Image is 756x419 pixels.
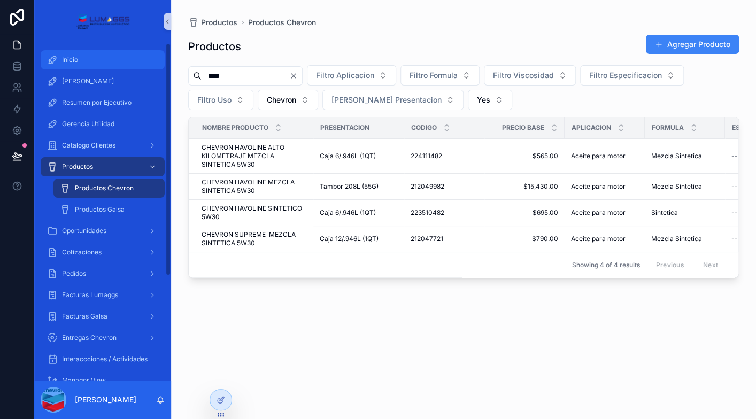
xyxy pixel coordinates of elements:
span: Facturas Galsa [62,312,107,321]
a: Productos [188,17,237,28]
a: CHEVRON HAVOLINE MEZCLA SINTETICA 5W30 [202,178,307,195]
a: Resumen por Ejecutivo [41,93,165,112]
button: Agregar Producto [646,35,739,54]
span: Showing 4 of 4 results [572,261,639,269]
a: Inicio [41,50,165,69]
div: scrollable content [34,43,171,381]
button: Select Button [400,65,480,86]
a: CHEVRON HAVOLINE SINTETICO 5W30 [202,204,307,221]
a: Aceite para motor [571,182,638,191]
a: Aceite para motor [571,235,638,243]
span: Caja 6/.946L (1QT) [320,152,376,160]
button: Select Button [307,65,396,86]
span: Productos [201,17,237,28]
a: 223510482 [411,208,478,217]
span: Filtro Viscosidad [493,70,554,81]
a: Productos Chevron [53,179,165,198]
button: Select Button [580,65,684,86]
span: 223510482 [411,208,444,217]
button: Select Button [322,90,464,110]
a: Facturas Lumaggs [41,285,165,305]
span: [PERSON_NAME] [62,77,114,86]
span: Productos Galsa [75,205,125,214]
button: Select Button [468,90,512,110]
a: Mezcla Sintetica [651,235,719,243]
a: $565.00 [491,152,558,160]
a: Mezcla Sintetica [651,152,719,160]
span: Precio Base [502,123,544,132]
span: Aceite para motor [571,235,626,243]
a: Catalogo Clientes [41,136,165,155]
a: Aceite para motor [571,208,638,217]
a: [PERSON_NAME] [41,72,165,91]
span: $695.00 [491,208,558,217]
span: Cotizaciones [62,248,102,257]
a: Gerencia Utilidad [41,114,165,134]
a: Caja 6/.946L (1QT) [320,208,398,217]
span: Filtro Aplicacion [316,70,374,81]
span: Productos Chevron [75,184,134,192]
a: CHEVRON SUPREME MEZCLA SINTETICA 5W30 [202,230,307,247]
p: [PERSON_NAME] [75,394,136,405]
a: Mezcla Sintetica [651,182,719,191]
a: Caja 12/.946L (1QT) [320,235,398,243]
span: Oportunidades [62,227,106,235]
a: Tambor 208L (55G) [320,182,398,191]
span: Nombre Producto [202,123,268,132]
span: 212047721 [411,235,443,243]
a: Facturas Galsa [41,307,165,326]
a: Productos [41,157,165,176]
a: Oportunidades [41,221,165,240]
a: 212047721 [411,235,478,243]
span: Tambor 208L (55G) [320,182,379,191]
span: Caja 12/.946L (1QT) [320,235,379,243]
span: Interaccciones / Actividades [62,355,148,363]
a: Sintetica [651,208,719,217]
span: Chevron [267,95,296,105]
a: Cotizaciones [41,243,165,262]
a: CHEVRON HAVOLINE ALTO KILOMETRAJE MEZCLA SINTETICA 5W30 [202,143,307,169]
span: Pedidos [62,269,86,278]
button: Select Button [188,90,253,110]
a: Manager View [41,371,165,390]
a: Aceite para motor [571,152,638,160]
span: Caja 6/.946L (1QT) [320,208,376,217]
button: Select Button [484,65,576,86]
a: Caja 6/.946L (1QT) [320,152,398,160]
span: Mezcla Sintetica [651,235,702,243]
span: -- [731,152,738,160]
a: 212049982 [411,182,478,191]
span: Gerencia Utilidad [62,120,114,128]
span: Mezcla Sintetica [651,182,702,191]
span: 212049982 [411,182,444,191]
span: Aceite para motor [571,182,626,191]
span: Catalogo Clientes [62,141,115,150]
span: Filtro Formula [410,70,458,81]
span: Formula [652,123,684,132]
button: Select Button [258,90,318,110]
span: Sintetica [651,208,678,217]
a: $15,430.00 [491,182,558,191]
span: Productos [62,162,93,171]
span: Mezcla Sintetica [651,152,702,160]
span: Facturas Lumaggs [62,291,118,299]
a: Productos Chevron [248,17,316,28]
a: $790.00 [491,235,558,243]
h1: Productos [188,39,241,54]
span: Manager View [62,376,106,385]
span: Filtro Uso [197,95,232,105]
span: Aplicacion [572,123,611,132]
span: Entregas Chevron [62,333,117,342]
span: Aceite para motor [571,152,626,160]
span: Yes [477,95,490,105]
span: Aceite para motor [571,208,626,217]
